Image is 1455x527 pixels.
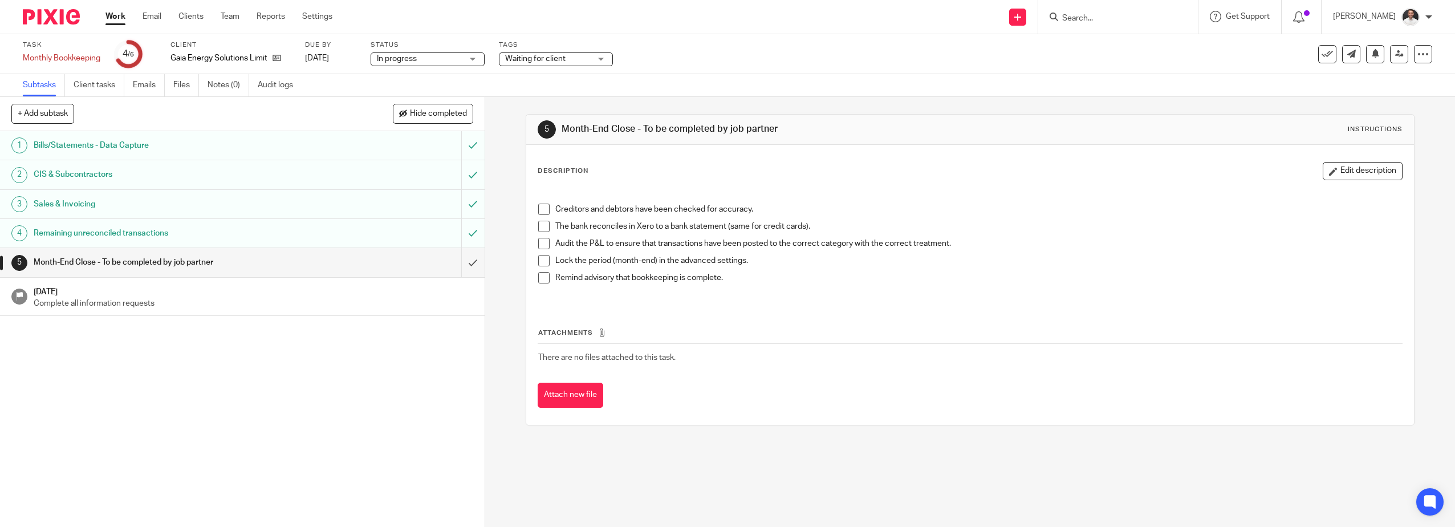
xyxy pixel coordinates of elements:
button: + Add subtask [11,104,74,123]
p: Audit the P&L to ensure that transactions have been posted to the correct category with the corre... [555,238,1403,249]
span: [DATE] [305,54,329,62]
label: Status [371,40,485,50]
p: Gaia Energy Solutions Limited [170,52,267,64]
img: Pixie [23,9,80,25]
h1: Month-End Close - To be completed by job partner [562,123,994,135]
div: 3 [11,196,27,212]
p: Remind advisory that bookkeeping is complete. [555,272,1403,283]
button: Edit description [1323,162,1403,180]
button: Hide completed [393,104,473,123]
div: Monthly Bookkeeping [23,52,100,64]
a: Reports [257,11,285,22]
p: Creditors and debtors have been checked for accuracy. [555,204,1403,215]
h1: CIS & Subcontractors [34,166,311,183]
div: 1 [11,137,27,153]
div: Instructions [1348,125,1403,134]
h1: Month-End Close - To be completed by job partner [34,254,311,271]
span: Hide completed [410,110,467,119]
a: Settings [302,11,332,22]
h1: Bills/Statements - Data Capture [34,137,311,154]
span: Attachments [538,330,593,336]
label: Tags [499,40,613,50]
label: Client [170,40,291,50]
span: Waiting for client [505,55,566,63]
div: 4 [123,47,134,60]
p: Task completed. [1343,30,1401,42]
div: 5 [11,255,27,271]
small: /6 [128,51,134,58]
a: Audit logs [258,74,302,96]
p: Complete all information requests [34,298,473,309]
div: 4 [11,225,27,241]
label: Due by [305,40,356,50]
a: Team [221,11,239,22]
a: Notes (0) [208,74,249,96]
h1: Sales & Invoicing [34,196,311,213]
p: Description [538,167,588,176]
label: Task [23,40,100,50]
div: 5 [538,120,556,139]
a: Client tasks [74,74,124,96]
h1: Remaining unreconciled transactions [34,225,311,242]
a: Files [173,74,199,96]
button: Attach new file [538,383,603,408]
a: Work [105,11,125,22]
h1: [DATE] [34,283,473,298]
a: Subtasks [23,74,65,96]
img: dom%20slack.jpg [1401,8,1420,26]
p: Lock the period (month-end) in the advanced settings. [555,255,1403,266]
div: 2 [11,167,27,183]
p: The bank reconciles in Xero to a bank statement (same for credit cards). [555,221,1403,232]
a: Email [143,11,161,22]
a: Emails [133,74,165,96]
span: There are no files attached to this task. [538,354,676,362]
span: In progress [377,55,417,63]
a: Clients [178,11,204,22]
